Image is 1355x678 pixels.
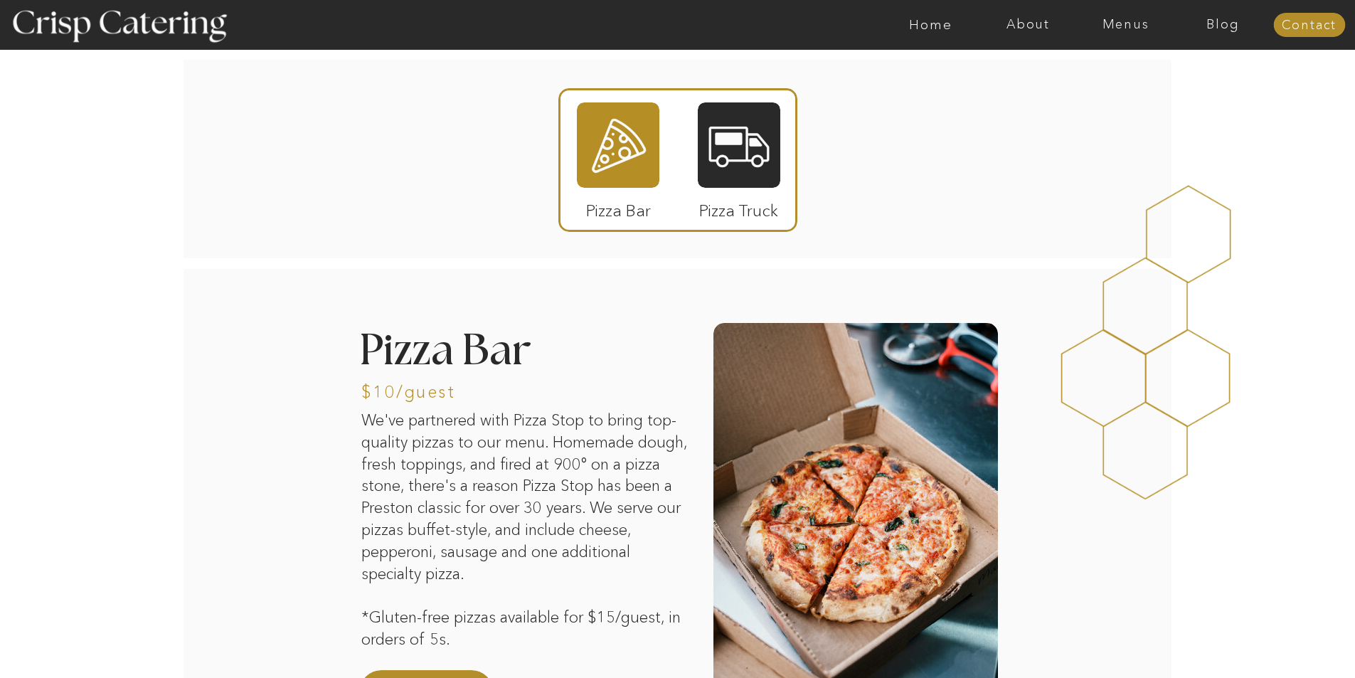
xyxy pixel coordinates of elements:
[1077,18,1174,32] a: Menus
[361,410,689,621] p: We've partnered with Pizza Stop to bring top-quality pizzas to our menu. Homemade dough, fresh to...
[571,186,666,228] p: Pizza Bar
[979,18,1077,32] a: About
[882,18,979,32] a: Home
[359,330,621,375] h2: Pizza Bar
[1174,18,1272,32] a: Blog
[691,186,786,228] p: Pizza Truck
[1273,18,1345,33] a: Contact
[361,383,565,397] h3: $10/guest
